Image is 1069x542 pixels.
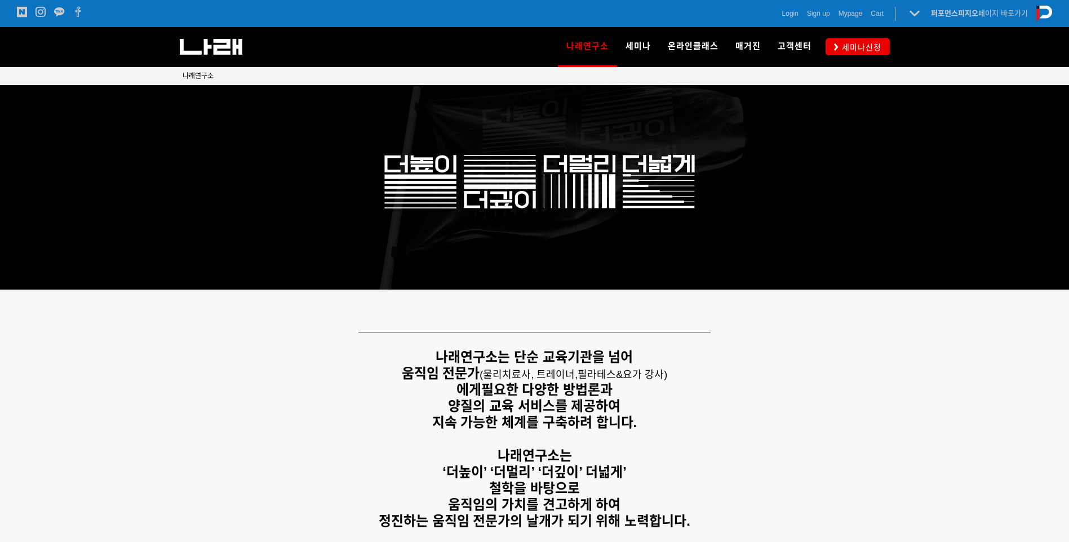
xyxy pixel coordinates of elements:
[183,72,214,80] span: 나래연구소
[839,42,881,53] span: 세미나신청
[735,41,761,51] span: 매거진
[436,349,633,365] strong: 나래연구소는 단순 교육기관을 넘어
[481,382,613,397] strong: 필요한 다양한 방법론과
[448,497,620,512] strong: 움직임의 가치를 견고하게 하여
[432,415,637,430] strong: 지속 가능한 체계를 구축하려 합니다.
[931,9,1028,17] a: 퍼포먼스피지오페이지 바로가기
[483,369,578,380] span: 물리치료사, 트레이너,
[782,8,799,19] a: Login
[558,27,617,66] a: 나래연구소
[498,448,572,463] strong: 나래연구소는
[448,398,620,414] strong: 양질의 교육 서비스를 제공하여
[442,464,627,479] strong: ‘더높이’ ‘더멀리’ ‘더깊이’ 더넓게’
[769,27,820,66] a: 고객센터
[402,366,480,381] strong: 움직임 전문가
[871,8,884,19] a: Cart
[826,38,890,55] a: 세미나신청
[456,382,481,397] strong: 에게
[379,513,690,528] strong: 정진하는 움직임 전문가의 날개가 되기 위해 노력합니다.
[839,8,863,19] a: Mypage
[931,9,978,17] strong: 퍼포먼스피지오
[183,70,214,82] a: 나래연구소
[727,27,769,66] a: 매거진
[659,27,727,66] a: 온라인클래스
[617,27,659,66] a: 세미나
[480,369,578,380] span: (
[489,481,580,496] strong: 철학을 바탕으로
[807,8,830,19] a: Sign up
[778,41,811,51] span: 고객센터
[626,41,651,51] span: 세미나
[578,369,667,380] span: 필라테스&요가 강사)
[668,41,718,51] span: 온라인클래스
[566,37,609,55] span: 나래연구소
